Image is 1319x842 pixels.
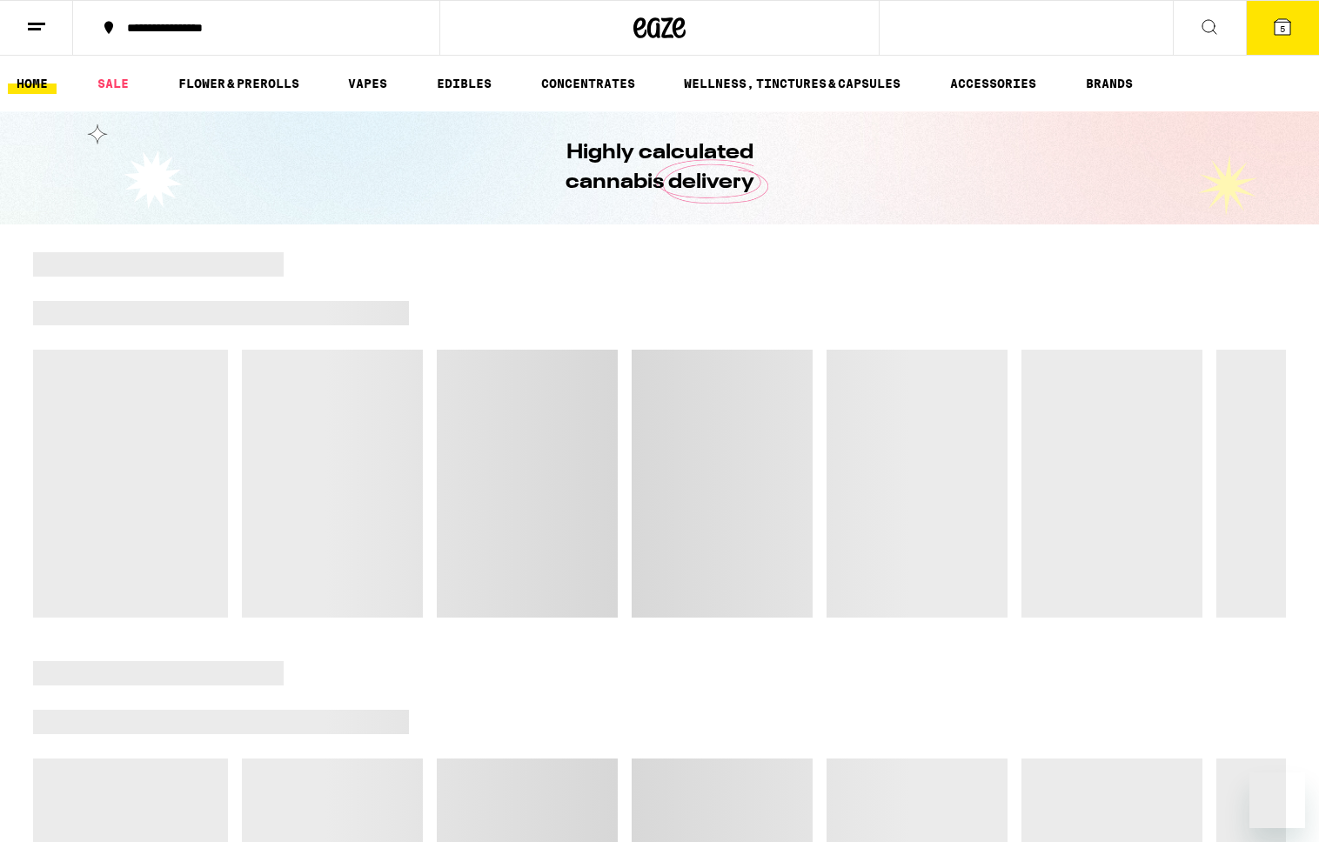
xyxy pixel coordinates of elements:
a: ACCESSORIES [941,73,1045,94]
a: BRANDS [1077,73,1142,94]
a: FLOWER & PREROLLS [170,73,308,94]
a: WELLNESS, TINCTURES & CAPSULES [675,73,909,94]
a: CONCENTRATES [532,73,644,94]
iframe: Button to launch messaging window [1249,772,1305,828]
span: 5 [1280,23,1285,34]
button: 5 [1246,1,1319,55]
a: VAPES [339,73,396,94]
h1: Highly calculated cannabis delivery [516,138,803,197]
a: HOME [8,73,57,94]
a: SALE [89,73,137,94]
a: EDIBLES [428,73,500,94]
